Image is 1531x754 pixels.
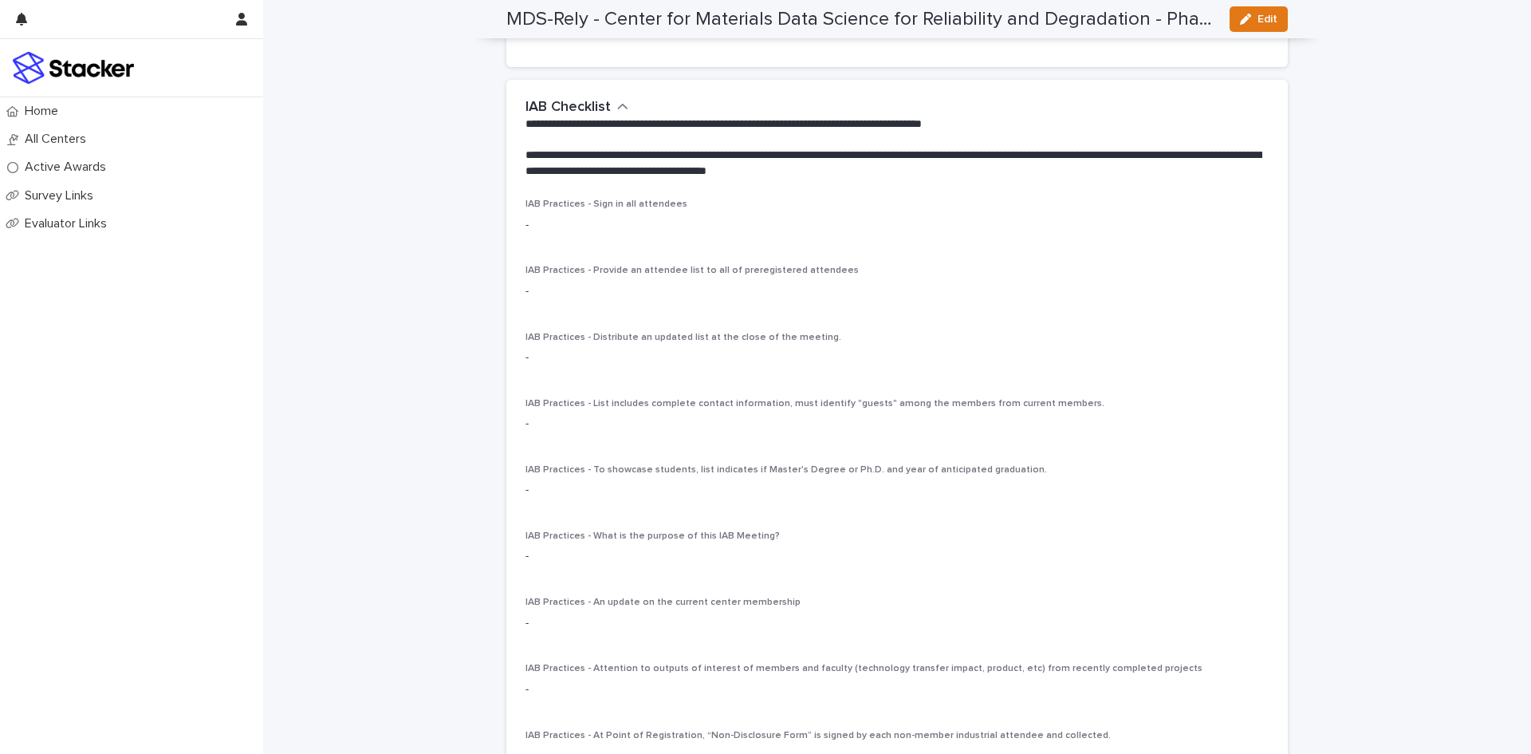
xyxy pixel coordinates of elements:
[506,8,1217,31] h2: MDS-Rely - Center for Materials Data Science for Reliability and Degradation - Phase 1
[18,160,119,175] p: Active Awards
[525,548,1269,565] p: -
[525,99,611,116] h2: IAB Checklist
[525,731,1111,740] span: IAB Practices - At Point of Registration, “Non-Disclosure Form” is signed by each non-member indu...
[13,52,134,84] img: stacker-logo-colour.png
[525,598,801,607] span: IAB Practices - An update on the current center membership
[18,132,99,147] p: All Centers
[525,333,841,342] span: IAB Practices - Distribute an updated list at the close of the meeting.
[18,104,71,119] p: Home
[1230,6,1288,32] button: Edit
[525,664,1202,673] span: IAB Practices - Attention to outputs of interest of members and faculty (technology transfer impa...
[1257,14,1277,25] span: Edit
[525,349,1269,366] p: -
[525,99,628,116] button: IAB Checklist
[18,216,120,231] p: Evaluator Links
[525,681,1269,698] p: -
[525,482,1269,499] p: -
[525,217,1269,234] p: -
[525,399,1104,409] span: IAB Practices - List includes complete contact information, must identify "guests" among the memb...
[525,531,780,541] span: IAB Practices - What is the purpose of this IAB Meeting?
[525,615,1269,632] p: -
[525,266,859,275] span: IAB Practices - Provide an attendee list to all of preregistered attendees
[525,465,1047,475] span: IAB Practices - To showcase students, list indicates if Master's Degree or Ph.D. and year of anti...
[525,416,1269,432] p: -
[525,199,687,209] span: IAB Practices - Sign in all attendees
[18,188,106,203] p: Survey Links
[525,283,1269,300] p: -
